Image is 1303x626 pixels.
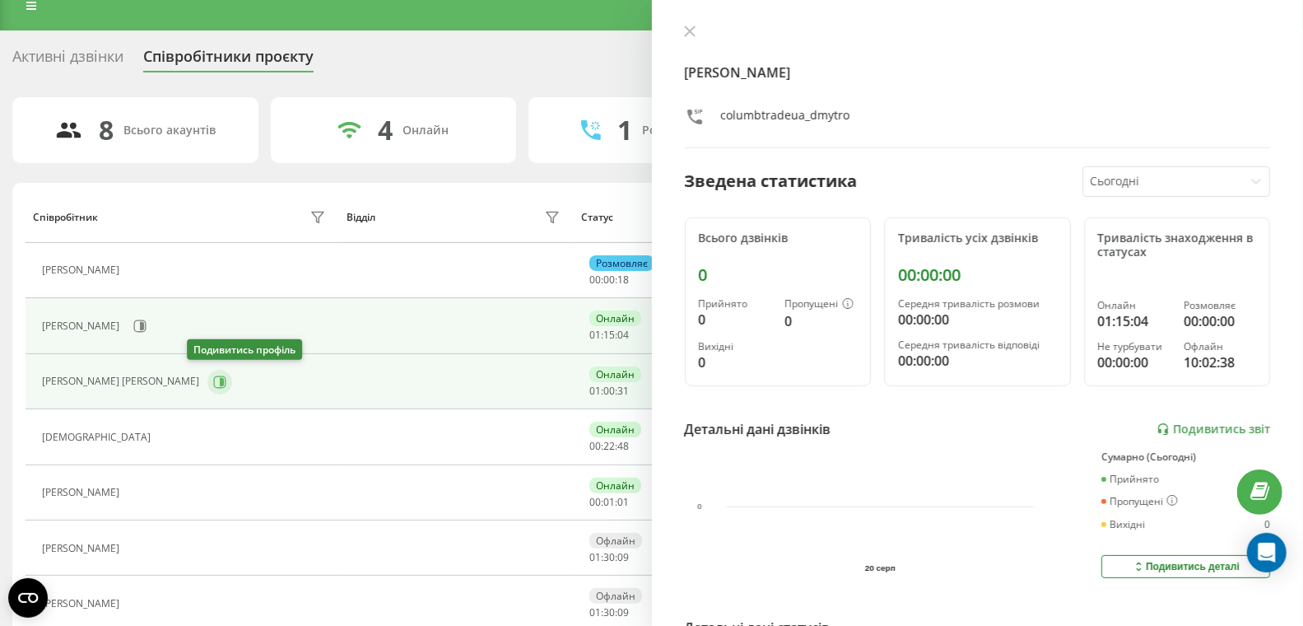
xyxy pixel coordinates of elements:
div: 00:00:00 [898,265,1057,285]
div: [DEMOGRAPHIC_DATA] [42,432,155,443]
span: 09 [617,605,629,619]
div: : : [589,329,629,341]
a: Подивитись звіт [1156,423,1270,437]
div: Онлайн [1098,300,1170,311]
div: Подивитись деталі [1132,560,1240,573]
div: columbtradeua_dmytro [721,107,850,131]
div: Всього дзвінків [699,231,858,245]
div: Зведена статистика [685,169,858,194]
text: 0 [697,502,702,512]
span: 15 [603,328,615,342]
div: Сумарно (Сьогодні) [1101,451,1270,463]
span: 00 [589,273,601,287]
div: Прийнято [1101,474,1159,485]
div: [PERSON_NAME] [42,543,123,554]
span: 01 [589,550,601,564]
div: Не турбувати [1098,341,1170,353]
span: 00 [603,273,615,287]
div: Прийнято [699,298,771,310]
div: Пропущені [784,298,857,311]
div: Тривалість усіх дзвінків [898,231,1057,245]
div: 00:00:00 [1184,311,1256,331]
div: Розмовляє [1184,300,1256,311]
div: 0 [699,265,858,285]
div: Розмовляє [589,255,654,271]
span: 01 [589,384,601,398]
span: 18 [617,273,629,287]
span: 00 [589,439,601,453]
div: : : [589,274,629,286]
span: 00 [603,384,615,398]
div: Онлайн [589,311,641,326]
div: 00:00:00 [898,351,1057,371]
div: Офлайн [589,533,642,549]
div: 0 [1264,519,1270,530]
span: 30 [603,550,615,564]
span: 48 [617,439,629,453]
div: Онлайн [589,478,641,493]
span: 04 [617,328,629,342]
div: 0 [784,311,857,331]
div: Співробітники проєкту [143,48,314,73]
div: Вихідні [699,341,771,353]
span: 01 [603,495,615,509]
span: 30 [603,605,615,619]
span: 01 [589,328,601,342]
button: Open CMP widget [8,578,48,618]
span: 01 [589,605,601,619]
div: Open Intercom Messenger [1247,533,1287,572]
div: [PERSON_NAME] [PERSON_NAME] [42,376,203,387]
div: : : [589,552,629,563]
div: 0 [699,310,771,329]
div: Всього акаунтів [123,124,216,138]
div: 8 [99,114,114,146]
div: Офлайн [1184,341,1256,353]
div: : : [589,441,629,452]
div: 10:02:38 [1184,353,1256,372]
div: Вихідні [1101,519,1145,530]
div: Офлайн [589,588,642,604]
div: Активні дзвінки [12,48,123,73]
button: Подивитись деталі [1101,555,1270,578]
div: [PERSON_NAME] [42,598,123,610]
span: 09 [617,550,629,564]
span: 22 [603,439,615,453]
div: 1 [617,114,632,146]
div: 4 [378,114,393,146]
div: [PERSON_NAME] [42,320,123,332]
div: Онлайн [403,124,449,138]
div: Пропущені [1101,495,1178,508]
span: 31 [617,384,629,398]
div: : : [589,607,629,619]
div: Розмовляють [642,124,722,138]
div: Онлайн [589,367,641,382]
span: 00 [589,495,601,509]
div: [PERSON_NAME] [42,264,123,276]
span: 01 [617,495,629,509]
div: 01:15:04 [1098,311,1170,331]
div: [PERSON_NAME] [42,487,123,498]
div: Середня тривалість відповіді [898,339,1057,351]
div: Відділ [347,212,375,223]
div: Онлайн [589,422,641,437]
div: Співробітник [33,212,98,223]
div: 00:00:00 [1098,353,1170,372]
div: Середня тривалість розмови [898,298,1057,310]
div: Тривалість знаходження в статусах [1098,231,1257,259]
text: 20 серп [864,563,895,572]
div: Детальні дані дзвінків [685,419,831,439]
div: : : [589,497,629,508]
div: Статус [581,212,613,223]
div: 0 [699,353,771,372]
h4: [PERSON_NAME] [685,63,1271,82]
div: Подивитись профіль [187,339,302,360]
div: 00:00:00 [898,310,1057,329]
div: : : [589,385,629,397]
